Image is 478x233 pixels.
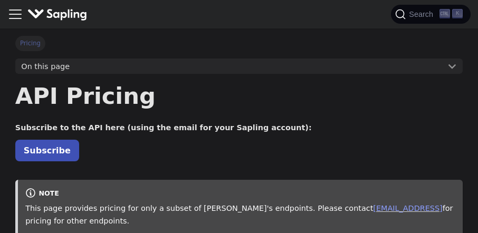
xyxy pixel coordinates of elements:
a: Subscribe [15,140,79,161]
kbd: K [452,9,463,18]
button: Toggle navigation bar [7,6,23,22]
a: [EMAIL_ADDRESS] [373,204,442,212]
strong: Subscribe to the API here (using the email for your Sapling account): [15,123,312,132]
span: Search [406,10,439,18]
h1: API Pricing [15,82,463,110]
div: note [25,188,455,200]
p: This page provides pricing for only a subset of [PERSON_NAME]'s endpoints. Please contact for pri... [25,202,455,228]
span: Pricing [15,36,45,51]
button: Search (Ctrl+K) [391,5,470,24]
button: On this page [15,59,463,74]
nav: Breadcrumbs [15,36,463,51]
a: Sapling.ai [27,7,91,22]
img: Sapling.ai [27,7,88,22]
